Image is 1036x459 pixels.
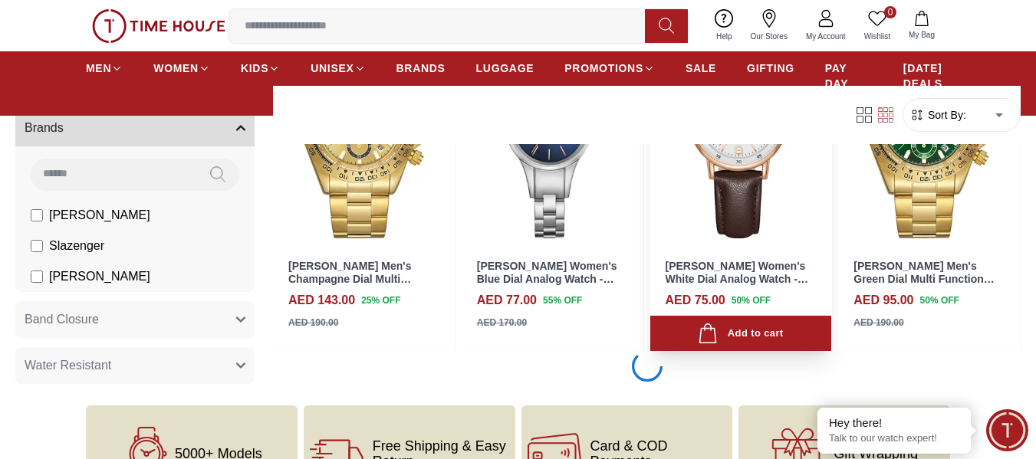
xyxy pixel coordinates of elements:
[31,208,43,221] input: [PERSON_NAME]
[311,54,365,82] a: UNISEX
[925,107,966,123] span: Sort By:
[25,310,99,328] span: Band Closure
[742,6,797,45] a: Our Stores
[666,291,725,310] h4: AED 75.00
[477,316,527,329] div: AED 170.00
[476,61,534,76] span: LUGGAGE
[564,54,655,82] a: PROMOTIONS
[825,61,873,107] span: PAY DAY SALE
[361,293,400,307] span: 25 % OFF
[710,31,738,42] span: Help
[855,6,900,45] a: 0Wishlist
[25,356,111,374] span: Water Resistant
[49,267,150,285] span: [PERSON_NAME]
[25,118,64,136] span: Brands
[564,61,643,76] span: PROMOTIONS
[686,54,716,82] a: SALE
[15,346,255,383] button: Water Resistant
[686,61,716,76] span: SALE
[241,61,268,76] span: KIDS
[903,54,950,97] a: [DATE] DEALS
[853,291,913,310] h4: AED 95.00
[31,270,43,282] input: [PERSON_NAME]
[311,61,354,76] span: UNISEX
[396,61,446,76] span: BRANDS
[903,61,950,91] span: [DATE] DEALS
[732,293,771,307] span: 50 % OFF
[543,293,582,307] span: 55 % OFF
[153,61,199,76] span: WOMEN
[31,239,43,251] input: Slazenger
[49,236,104,254] span: Slazenger
[477,260,617,298] a: [PERSON_NAME] Women's Blue Dial Analog Watch - K22517-SBSN
[909,107,966,123] button: Sort By:
[903,29,941,41] span: My Bag
[853,316,903,329] div: AED 190.00
[666,260,808,298] a: [PERSON_NAME] Women's White Dial Analog Watch - K23540-RLDW
[745,31,794,42] span: Our Stores
[884,6,896,18] span: 0
[747,61,794,76] span: GIFTING
[829,432,959,445] p: Talk to our watch expert!
[900,8,944,44] button: My Bag
[747,54,794,82] a: GIFTING
[153,54,210,82] a: WOMEN
[477,291,537,310] h4: AED 77.00
[853,260,995,298] a: [PERSON_NAME] Men's Green Dial Multi Function Watch - K23123-GBGH
[800,31,852,42] span: My Account
[92,9,225,43] img: ...
[288,260,419,310] a: [PERSON_NAME] Men's Champagne Dial Multi Function Watch - K23123-GBGC
[15,109,255,146] button: Brands
[986,409,1028,451] div: Chat Widget
[288,316,338,329] div: AED 190.00
[825,54,873,113] a: PAY DAY SALE
[707,6,742,45] a: Help
[241,54,280,82] a: KIDS
[396,54,446,82] a: BRANDS
[288,291,355,310] h4: AED 143.00
[858,31,896,42] span: Wishlist
[698,323,783,344] div: Add to cart
[920,293,959,307] span: 50 % OFF
[15,300,255,337] button: Band Closure
[650,316,832,352] button: Add to cart
[829,415,959,431] div: Hey there!
[476,54,534,82] a: LUGGAGE
[49,205,150,224] span: [PERSON_NAME]
[86,54,123,82] a: MEN
[86,61,111,76] span: MEN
